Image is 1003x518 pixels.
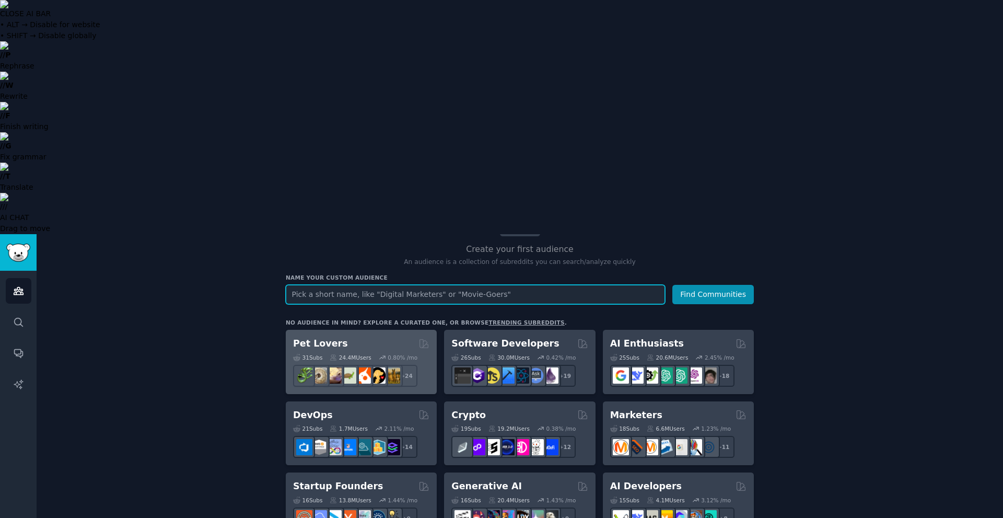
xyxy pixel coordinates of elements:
[542,439,558,455] img: defi_
[355,367,371,384] img: cockatiel
[488,425,530,432] div: 19.2M Users
[384,367,400,384] img: dogbreed
[325,439,342,455] img: Docker_DevOps
[293,354,322,361] div: 31 Sub s
[355,439,371,455] img: platformengineering
[286,319,567,326] div: No audience in mind? Explore a curated one, or browse .
[330,425,368,432] div: 1.7M Users
[613,367,629,384] img: GoogleGeminiAI
[325,367,342,384] img: leopardgeckos
[286,243,754,256] h2: Create your first audience
[546,354,576,361] div: 0.42 % /mo
[627,439,644,455] img: bigseo
[311,367,327,384] img: ballpython
[513,367,529,384] img: reactnative
[388,354,417,361] div: 0.80 % /mo
[546,497,576,504] div: 1.43 % /mo
[330,497,371,504] div: 13.8M Users
[627,367,644,384] img: DeepSeek
[701,439,717,455] img: OnlineMarketing
[484,367,500,384] img: learnjavascript
[293,337,348,350] h2: Pet Lovers
[498,367,515,384] img: iOSProgramming
[330,354,371,361] div: 24.4M Users
[293,409,333,422] h2: DevOps
[686,439,702,455] img: MarketingResearch
[671,367,687,384] img: chatgpt_prompts_
[554,436,576,458] div: + 12
[705,354,734,361] div: 2.45 % /mo
[657,367,673,384] img: chatgpt_promptDesign
[311,439,327,455] img: AWS_Certified_Experts
[388,497,417,504] div: 1.44 % /mo
[701,425,731,432] div: 1.23 % /mo
[296,367,312,384] img: herpetology
[384,425,414,432] div: 2.11 % /mo
[672,285,754,304] button: Find Communities
[451,425,481,432] div: 19 Sub s
[513,439,529,455] img: defiblockchain
[647,354,688,361] div: 20.6M Users
[488,319,564,326] a: trending subreddits
[610,409,662,422] h2: Marketers
[293,497,322,504] div: 16 Sub s
[528,367,544,384] img: AskComputerScience
[293,425,322,432] div: 21 Sub s
[610,480,682,493] h2: AI Developers
[554,365,576,387] div: + 19
[488,497,530,504] div: 20.4M Users
[286,285,665,304] input: Pick a short name, like "Digital Marketers" or "Movie-Goers"
[296,439,312,455] img: azuredevops
[686,367,702,384] img: OpenAIDev
[542,367,558,384] img: elixir
[451,354,481,361] div: 26 Sub s
[293,480,383,493] h2: Startup Founders
[454,439,471,455] img: ethfinance
[395,365,417,387] div: + 24
[395,436,417,458] div: + 14
[610,354,639,361] div: 25 Sub s
[286,274,754,281] h3: Name your custom audience
[454,367,471,384] img: software
[451,497,481,504] div: 16 Sub s
[647,425,685,432] div: 6.6M Users
[369,367,386,384] img: PetAdvice
[610,425,639,432] div: 18 Sub s
[451,480,522,493] h2: Generative AI
[647,497,685,504] div: 4.1M Users
[384,439,400,455] img: PlatformEngineers
[713,436,734,458] div: + 11
[657,439,673,455] img: Emailmarketing
[610,337,684,350] h2: AI Enthusiasts
[340,439,356,455] img: DevOpsLinks
[713,365,734,387] div: + 18
[369,439,386,455] img: aws_cdk
[340,367,356,384] img: turtle
[469,439,485,455] img: 0xPolygon
[488,354,530,361] div: 30.0M Users
[528,439,544,455] img: CryptoNews
[642,439,658,455] img: AskMarketing
[469,367,485,384] img: csharp
[6,244,30,262] img: GummySearch logo
[613,439,629,455] img: content_marketing
[451,337,559,350] h2: Software Developers
[701,497,731,504] div: 3.12 % /mo
[451,409,486,422] h2: Crypto
[546,425,576,432] div: 0.38 % /mo
[484,439,500,455] img: ethstaker
[701,367,717,384] img: ArtificalIntelligence
[642,367,658,384] img: AItoolsCatalog
[286,258,754,267] p: An audience is a collection of subreddits you can search/analyze quickly
[671,439,687,455] img: googleads
[498,439,515,455] img: web3
[610,497,639,504] div: 15 Sub s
